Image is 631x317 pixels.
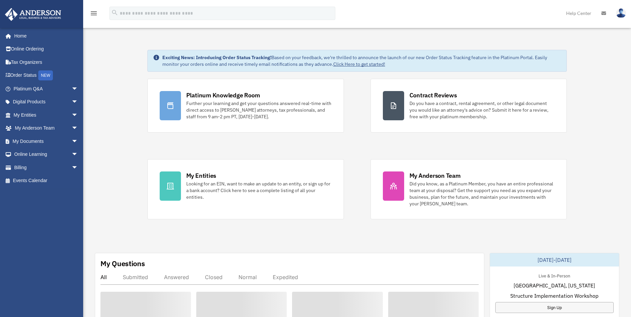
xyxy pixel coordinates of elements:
a: Order StatusNEW [5,69,88,82]
span: arrow_drop_down [72,82,85,96]
a: Sign Up [495,302,614,313]
div: Normal [238,274,257,280]
div: Live & In-Person [533,272,575,279]
div: [DATE]-[DATE] [490,253,619,266]
a: Contract Reviews Do you have a contract, rental agreement, or other legal document you would like... [371,79,567,133]
span: arrow_drop_down [72,135,85,148]
a: My Anderson Team Did you know, as a Platinum Member, you have an entire professional team at your... [371,159,567,219]
img: User Pic [616,8,626,18]
span: Structure Implementation Workshop [510,292,598,300]
div: Closed [205,274,223,280]
div: Looking for an EIN, want to make an update to an entity, or sign up for a bank account? Click her... [186,180,332,200]
a: My Anderson Teamarrow_drop_down [5,122,88,135]
span: arrow_drop_down [72,148,85,161]
a: Home [5,29,85,43]
div: NEW [38,70,53,80]
strong: Exciting News: Introducing Order Status Tracking! [162,54,271,60]
a: My Documentsarrow_drop_down [5,135,88,148]
a: My Entities Looking for an EIN, want to make an update to an entity, or sign up for a bank accoun... [147,159,344,219]
a: Digital Productsarrow_drop_down [5,95,88,109]
div: Expedited [273,274,298,280]
a: menu [90,12,98,17]
div: Based on your feedback, we're thrilled to announce the launch of our new Order Status Tracking fe... [162,54,561,67]
a: Billingarrow_drop_down [5,161,88,174]
a: Platinum Knowledge Room Further your learning and get your questions answered real-time with dire... [147,79,344,133]
a: My Entitiesarrow_drop_down [5,108,88,122]
a: Online Learningarrow_drop_down [5,148,88,161]
img: Anderson Advisors Platinum Portal [3,8,63,21]
div: My Anderson Team [409,171,461,180]
a: Platinum Q&Aarrow_drop_down [5,82,88,95]
div: My Questions [100,259,145,268]
span: [GEOGRAPHIC_DATA], [US_STATE] [514,281,595,289]
div: Answered [164,274,189,280]
a: Online Ordering [5,43,88,56]
div: Do you have a contract, rental agreement, or other legal document you would like an attorney's ad... [409,100,555,120]
i: search [111,9,118,16]
div: All [100,274,107,280]
div: Contract Reviews [409,91,457,99]
div: My Entities [186,171,216,180]
div: Further your learning and get your questions answered real-time with direct access to [PERSON_NAM... [186,100,332,120]
a: Tax Organizers [5,55,88,69]
span: arrow_drop_down [72,108,85,122]
div: Platinum Knowledge Room [186,91,260,99]
span: arrow_drop_down [72,95,85,109]
div: Did you know, as a Platinum Member, you have an entire professional team at your disposal? Get th... [409,180,555,207]
div: Submitted [123,274,148,280]
span: arrow_drop_down [72,161,85,174]
i: menu [90,9,98,17]
a: Click Here to get started! [333,61,385,67]
span: arrow_drop_down [72,122,85,135]
a: Events Calendar [5,174,88,187]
